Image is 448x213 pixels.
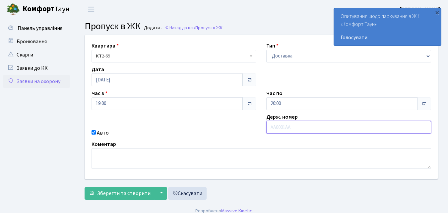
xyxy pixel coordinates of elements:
[168,187,207,200] a: Скасувати
[334,8,441,46] div: Опитування щодо паркування в ЖК «Комфорт Таун»
[97,129,109,137] label: Авто
[400,5,440,13] a: [PERSON_NAME]
[85,20,141,33] span: Пропуск в ЖК
[92,42,119,50] label: Квартира
[434,9,440,16] div: ×
[400,6,440,13] b: [PERSON_NAME]
[85,187,155,200] button: Зберегти та створити
[3,75,70,88] a: Заявки на охорону
[18,25,62,32] span: Панель управління
[23,4,54,14] b: Комфорт
[143,25,162,31] small: Додати .
[266,42,279,50] label: Тип
[3,48,70,61] a: Скарги
[92,65,104,73] label: Дата
[341,34,434,42] a: Голосувати
[3,22,70,35] a: Панель управління
[92,140,116,148] label: Коментар
[92,89,107,97] label: Час з
[3,61,70,75] a: Заявки до КК
[165,25,223,31] a: Назад до всіхПропуск в ЖК
[96,53,248,59] span: <b>КТ</b>&nbsp;&nbsp;&nbsp;&nbsp;2-69
[195,25,223,31] span: Пропуск в ЖК
[266,89,283,97] label: Час по
[23,4,70,15] span: Таун
[3,35,70,48] a: Бронювання
[83,4,99,15] button: Переключити навігацію
[7,3,20,16] img: logo.png
[266,113,298,121] label: Держ. номер
[266,121,431,134] input: AA0001AA
[92,50,256,62] span: <b>КТ</b>&nbsp;&nbsp;&nbsp;&nbsp;2-69
[97,190,151,197] span: Зберегти та створити
[96,53,102,59] b: КТ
